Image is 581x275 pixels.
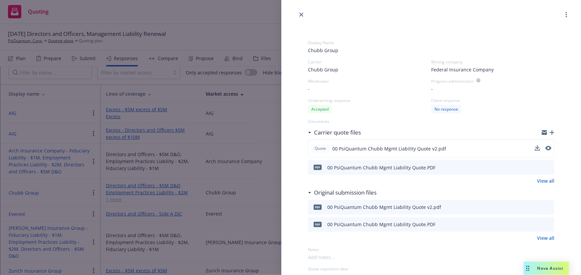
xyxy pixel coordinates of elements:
div: Underwriting response [308,98,431,103]
span: Chubb Group [308,47,554,54]
div: Accepted [308,105,332,113]
span: - [431,85,433,92]
span: - [308,85,310,92]
button: preview file [545,146,551,150]
a: View all [537,177,554,184]
span: Chubb Group [308,66,338,73]
a: View all [537,234,554,241]
div: Documents [308,119,554,124]
a: close [297,11,305,19]
span: Quote [314,145,327,151]
div: Display Name [308,40,554,46]
button: preview file [546,163,552,171]
div: Notes [308,247,554,252]
button: download file [535,221,540,229]
button: download file [535,145,540,150]
div: Program administrator [431,78,474,84]
h3: Original submission files [314,188,377,197]
div: 00 PsiQuantum Chubb Mgmt Liability Quote.PDF [327,221,436,228]
button: preview file [546,221,552,229]
span: 00 PsiQuantum Chubb Mgmt Liability Quote v2.pdf [332,145,446,152]
div: Client response [431,98,554,103]
div: No response [431,105,461,113]
span: PDF [314,165,322,170]
button: download file [535,203,540,211]
button: download file [535,144,540,152]
div: Carrier [308,59,431,65]
div: 00 PsiQuantum Chubb Mgmt Liability Quote v2.pdf [327,204,441,211]
h3: Carrier quote files [314,128,361,137]
button: preview file [545,144,551,152]
div: Writing company [431,59,554,65]
div: Quote expiration date [308,266,554,272]
div: Drag to move [524,262,532,275]
button: Nova Assist [524,262,569,275]
div: 00 PsiQuantum Chubb Mgmt Liability Quote.PDF [327,164,436,171]
span: PDF [314,222,322,227]
div: Original submission files [308,188,377,197]
span: pdf [314,205,322,210]
button: download file [535,163,540,171]
span: Nova Assist [537,265,564,271]
div: Wholesaler [308,78,431,84]
span: Federal Insurance Company [431,66,494,73]
div: Carrier quote files [308,128,361,137]
button: preview file [546,203,552,211]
